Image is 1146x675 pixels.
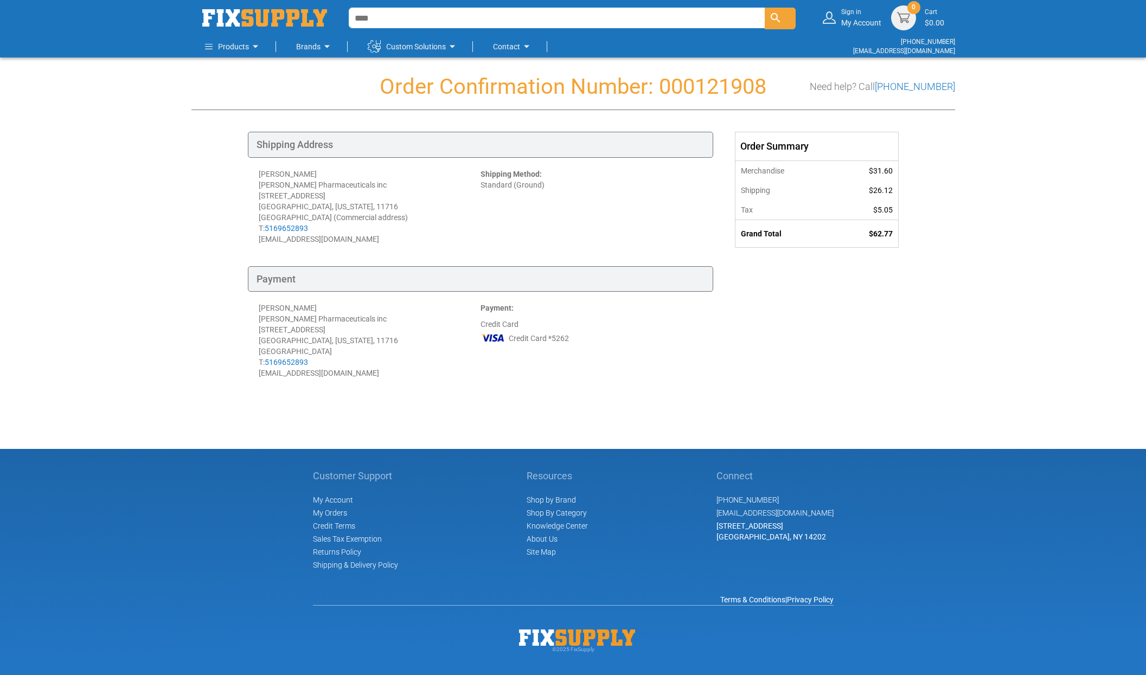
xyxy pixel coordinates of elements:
span: $31.60 [869,166,893,175]
strong: Payment: [481,304,514,312]
a: About Us [527,535,558,543]
th: Shipping [735,181,835,200]
h5: Customer Support [313,471,398,481]
th: Merchandise [735,160,835,181]
span: My Orders [313,509,347,517]
span: Credit Terms [313,522,355,530]
a: [PHONE_NUMBER] [875,81,955,92]
a: Site Map [527,548,556,556]
a: Shipping & Delivery Policy [313,561,398,569]
h3: Need help? Call [810,81,955,92]
a: [EMAIL_ADDRESS][DOMAIN_NAME] [853,47,955,55]
a: Shop By Category [527,509,587,517]
div: My Account [841,8,881,28]
a: Knowledge Center [527,522,588,530]
a: Brands [296,36,334,57]
h5: Connect [716,471,834,481]
div: Standard (Ground) [481,169,702,245]
div: Payment [248,266,713,292]
div: [PERSON_NAME] [PERSON_NAME] Pharmaceuticals inc [STREET_ADDRESS] [GEOGRAPHIC_DATA], [US_STATE], 1... [259,169,481,245]
span: 0 [912,3,915,12]
a: [PHONE_NUMBER] [901,38,955,46]
img: Fix Industrial Supply [519,629,635,646]
small: Sign in [841,8,881,17]
span: $26.12 [869,186,893,195]
a: Shop by Brand [527,496,576,504]
span: [STREET_ADDRESS] [GEOGRAPHIC_DATA], NY 14202 [716,522,826,541]
h1: Order Confirmation Number: 000121908 [191,75,955,99]
div: [PERSON_NAME] [PERSON_NAME] Pharmaceuticals inc [STREET_ADDRESS] [GEOGRAPHIC_DATA], [US_STATE], 1... [259,303,481,378]
span: Sales Tax Exemption [313,535,382,543]
img: Fix Industrial Supply [202,9,327,27]
a: 5169652893 [265,358,308,367]
img: VI [481,330,505,346]
a: Returns Policy [313,548,361,556]
span: © 2025 FixSupply [552,646,594,652]
th: Tax [735,200,835,220]
a: Products [205,36,262,57]
a: store logo [202,9,327,27]
div: Shipping Address [248,132,713,158]
span: $5.05 [873,205,893,214]
span: $0.00 [925,18,944,27]
div: Credit Card [481,303,702,378]
a: Privacy Policy [787,595,834,604]
div: Order Summary [735,132,898,160]
span: $62.77 [869,229,893,238]
a: Custom Solutions [368,36,459,57]
small: Cart [925,8,944,17]
a: [EMAIL_ADDRESS][DOMAIN_NAME] [716,509,834,517]
span: Credit Card *5262 [509,333,569,344]
a: Contact [493,36,533,57]
a: 5169652893 [265,224,308,233]
h5: Resources [527,471,588,481]
a: [PHONE_NUMBER] [716,496,779,504]
strong: Shipping Method: [481,170,542,178]
strong: Grand Total [741,229,782,238]
a: Terms & Conditions [720,595,785,604]
span: My Account [313,496,353,504]
div: | [313,594,834,605]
